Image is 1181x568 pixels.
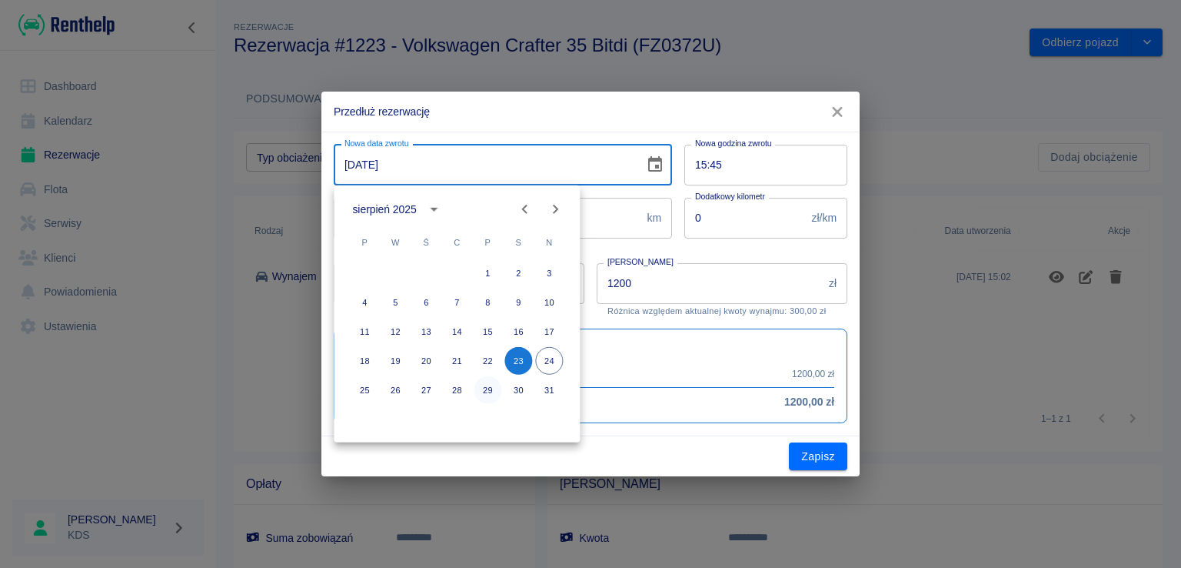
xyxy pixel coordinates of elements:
span: piątek [474,227,501,258]
input: Kwota wynajmu od początkowej daty, nie samego aneksu. [597,263,823,304]
span: poniedziałek [351,227,378,258]
button: 30 [504,376,532,404]
button: 10 [535,289,563,316]
input: DD-MM-YYYY [334,145,634,185]
button: 8 [474,289,501,316]
button: 17 [535,318,563,346]
button: 28 [443,376,471,404]
span: wtorek [381,227,409,258]
button: 11 [351,318,378,346]
button: 15 [474,318,501,346]
span: środa [412,227,440,258]
label: [PERSON_NAME] [607,256,674,268]
h6: Podsumowanie [347,342,834,358]
button: 4 [351,289,378,316]
button: 12 [381,318,409,346]
p: zł/km [812,210,837,226]
label: Nowa data zwrotu [344,138,408,149]
label: Dodatkowy kilometr [695,191,765,202]
button: Zapisz [789,443,847,471]
h2: Przedłuż rezerwację [321,92,860,132]
button: 3 [535,259,563,287]
button: calendar view is open, switch to year view [421,196,447,222]
div: sierpień 2025 [352,201,416,217]
span: czwartek [443,227,471,258]
button: Previous month [509,194,540,225]
button: 29 [474,376,501,404]
span: niedziela [535,227,563,258]
button: 18 [351,347,378,375]
button: 14 [443,318,471,346]
button: 19 [381,347,409,375]
button: 1 [474,259,501,287]
button: 21 [443,347,471,375]
button: 31 [535,376,563,404]
button: Next month [540,194,571,225]
button: 16 [504,318,532,346]
p: Różnica względem aktualnej kwoty wynajmu: 300,00 zł [607,306,837,316]
button: 24 [535,347,563,375]
button: 7 [443,289,471,316]
input: hh:mm [684,145,837,185]
button: 25 [351,376,378,404]
p: km [647,210,661,226]
p: 1200,00 zł [792,367,834,381]
button: 27 [412,376,440,404]
button: 22 [474,347,501,375]
button: 9 [504,289,532,316]
button: 20 [412,347,440,375]
button: 6 [412,289,440,316]
p: zł [829,276,837,292]
button: 23 [504,347,532,375]
button: 26 [381,376,409,404]
button: 13 [412,318,440,346]
button: 5 [381,289,409,316]
label: Nowa godzina zwrotu [695,138,772,149]
button: 2 [504,259,532,287]
button: Choose date, selected date is 23 sie 2025 [640,149,670,180]
h6: 1200,00 zł [784,394,834,410]
span: sobota [504,227,532,258]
